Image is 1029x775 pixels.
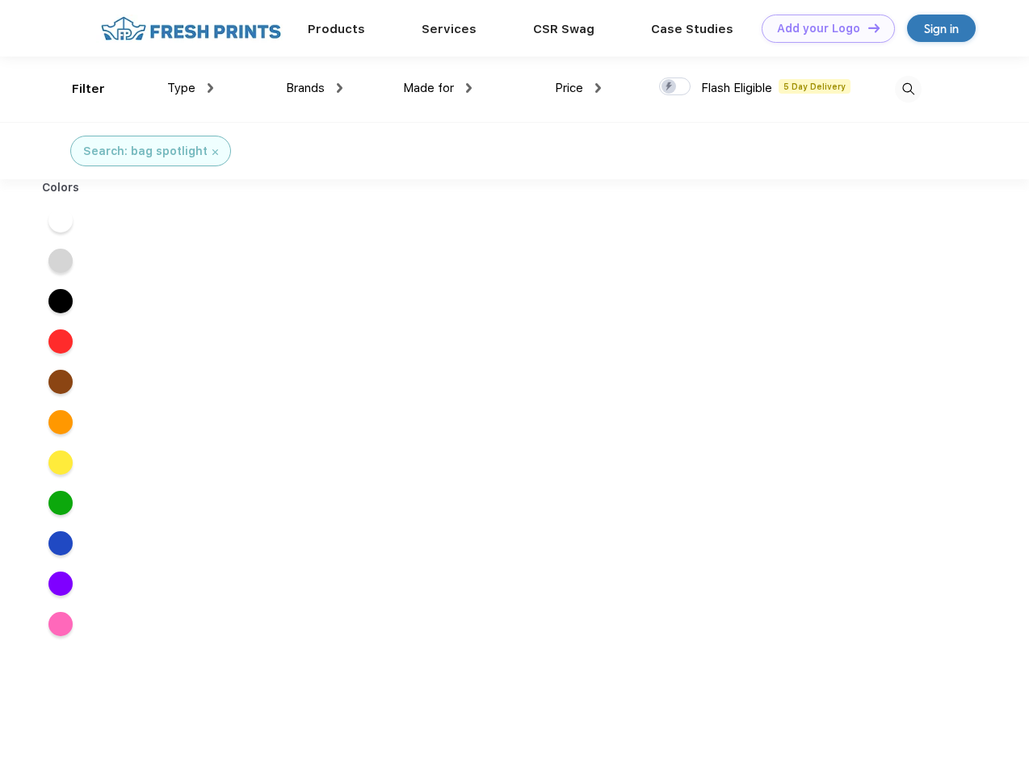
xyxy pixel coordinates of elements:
[83,143,208,160] div: Search: bag spotlight
[337,83,342,93] img: dropdown.png
[72,80,105,98] div: Filter
[701,81,772,95] span: Flash Eligible
[595,83,601,93] img: dropdown.png
[403,81,454,95] span: Made for
[868,23,880,32] img: DT
[895,76,922,103] img: desktop_search.svg
[907,15,976,42] a: Sign in
[924,19,959,38] div: Sign in
[779,79,850,94] span: 5 Day Delivery
[208,83,213,93] img: dropdown.png
[167,81,195,95] span: Type
[777,22,860,36] div: Add your Logo
[555,81,583,95] span: Price
[30,179,92,196] div: Colors
[286,81,325,95] span: Brands
[466,83,472,93] img: dropdown.png
[212,149,218,155] img: filter_cancel.svg
[308,22,365,36] a: Products
[96,15,286,43] img: fo%20logo%202.webp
